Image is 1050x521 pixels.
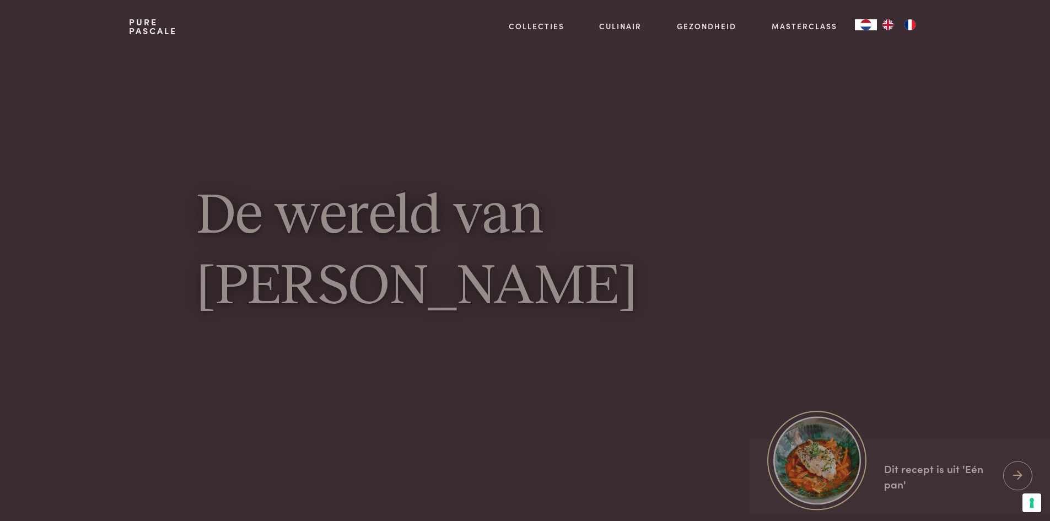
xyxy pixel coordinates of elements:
h1: De wereld van [PERSON_NAME] [197,182,854,323]
ul: Language list [877,19,921,30]
div: Dit recept is uit 'Eén pan' [884,461,994,492]
a: https://admin.purepascale.com/wp-content/uploads/2025/08/home_recept_link.jpg Dit recept is uit '... [750,439,1050,514]
a: Collecties [509,20,564,32]
a: Culinair [599,20,642,32]
a: FR [899,19,921,30]
a: NL [855,19,877,30]
a: PurePascale [129,18,177,35]
div: Language [855,19,877,30]
a: Gezondheid [677,20,736,32]
button: Uw voorkeuren voor toestemming voor trackingtechnologieën [1022,493,1041,512]
a: Masterclass [772,20,837,32]
a: EN [877,19,899,30]
aside: Language selected: Nederlands [855,19,921,30]
img: https://admin.purepascale.com/wp-content/uploads/2025/08/home_recept_link.jpg [773,417,861,504]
